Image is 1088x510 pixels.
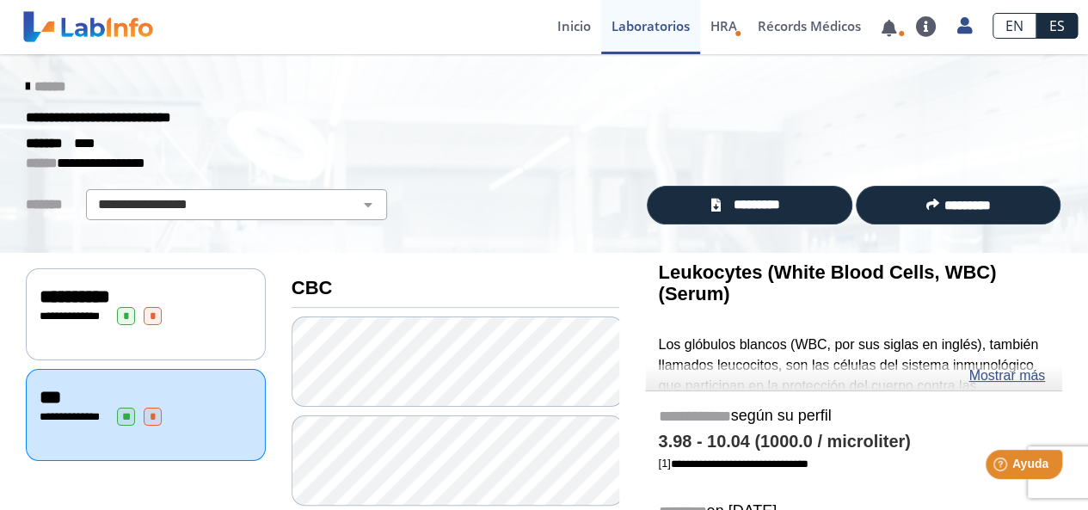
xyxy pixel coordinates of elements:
a: ES [1036,13,1078,39]
a: [1] [658,457,808,470]
h5: según su perfil [658,407,1049,427]
a: EN [993,13,1036,39]
a: Mostrar más [968,366,1045,386]
b: Leukocytes (White Blood Cells, WBC) (Serum) [658,261,996,304]
b: CBC [292,277,333,298]
iframe: Help widget launcher [935,443,1069,491]
h4: 3.98 - 10.04 (1000.0 / microliter) [658,432,1049,452]
span: HRA [710,17,737,34]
